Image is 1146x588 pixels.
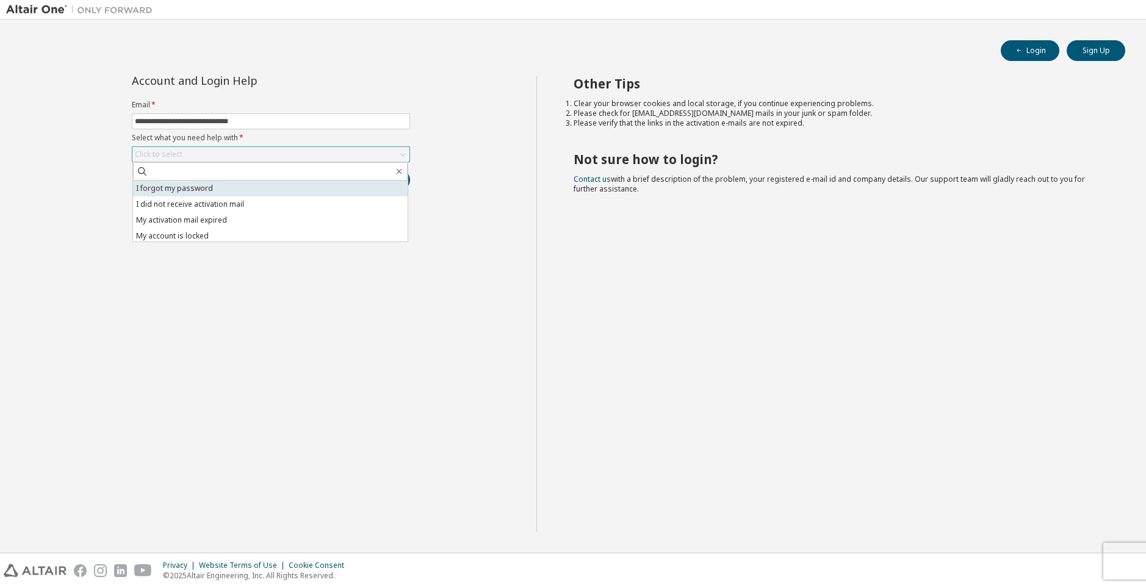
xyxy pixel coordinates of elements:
[199,561,289,570] div: Website Terms of Use
[574,118,1104,128] li: Please verify that the links in the activation e-mails are not expired.
[163,561,199,570] div: Privacy
[6,4,159,16] img: Altair One
[574,109,1104,118] li: Please check for [EMAIL_ADDRESS][DOMAIN_NAME] mails in your junk or spam folder.
[1067,40,1125,61] button: Sign Up
[574,151,1104,167] h2: Not sure how to login?
[574,76,1104,91] h2: Other Tips
[574,174,1085,194] span: with a brief description of the problem, your registered e-mail id and company details. Our suppo...
[289,561,351,570] div: Cookie Consent
[574,99,1104,109] li: Clear your browser cookies and local storage, if you continue experiencing problems.
[132,133,410,143] label: Select what you need help with
[135,149,182,159] div: Click to select
[74,564,87,577] img: facebook.svg
[132,147,409,162] div: Click to select
[574,174,611,184] a: Contact us
[132,76,355,85] div: Account and Login Help
[133,181,408,196] li: I forgot my password
[94,564,107,577] img: instagram.svg
[132,100,410,110] label: Email
[163,570,351,581] p: © 2025 Altair Engineering, Inc. All Rights Reserved.
[114,564,127,577] img: linkedin.svg
[4,564,67,577] img: altair_logo.svg
[1001,40,1059,61] button: Login
[134,564,152,577] img: youtube.svg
